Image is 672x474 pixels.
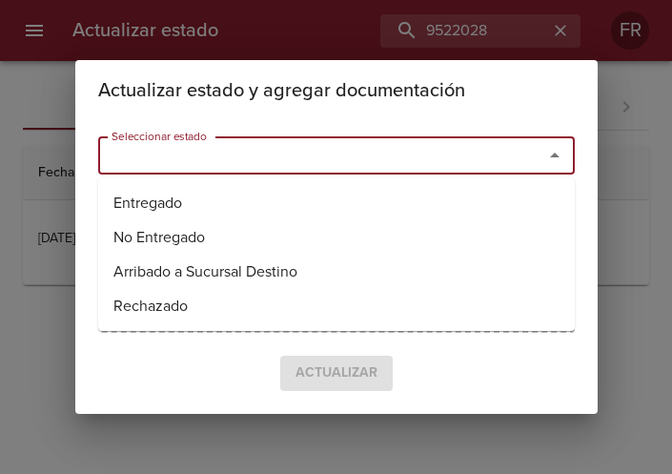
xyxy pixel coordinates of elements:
h2: Actualizar estado y agregar documentación [98,75,575,106]
li: Arribado a Sucursal Destino [98,255,575,289]
li: Rechazado [98,289,575,323]
span: Seleccione un estado para confirmar [280,356,393,391]
li: Entregado [98,186,575,220]
button: Close [541,142,568,169]
li: No Entregado [98,220,575,255]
